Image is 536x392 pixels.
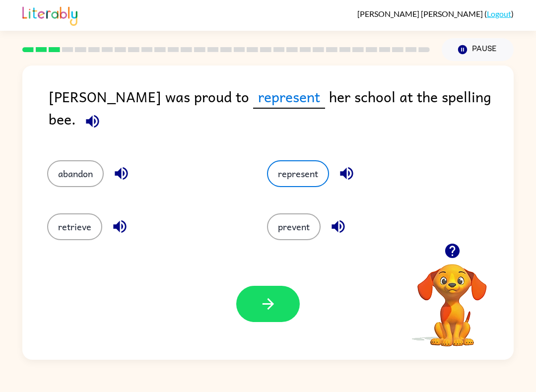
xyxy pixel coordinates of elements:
div: [PERSON_NAME] was proud to her school at the spelling bee. [49,85,514,140]
button: prevent [267,213,321,240]
video: Your browser must support playing .mp4 files to use Literably. Please try using another browser. [402,249,502,348]
img: Literably [22,4,77,26]
span: represent [253,85,325,109]
span: [PERSON_NAME] [PERSON_NAME] [357,9,484,18]
button: represent [267,160,329,187]
button: abandon [47,160,104,187]
a: Logout [487,9,511,18]
button: retrieve [47,213,102,240]
button: Pause [442,38,514,61]
div: ( ) [357,9,514,18]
